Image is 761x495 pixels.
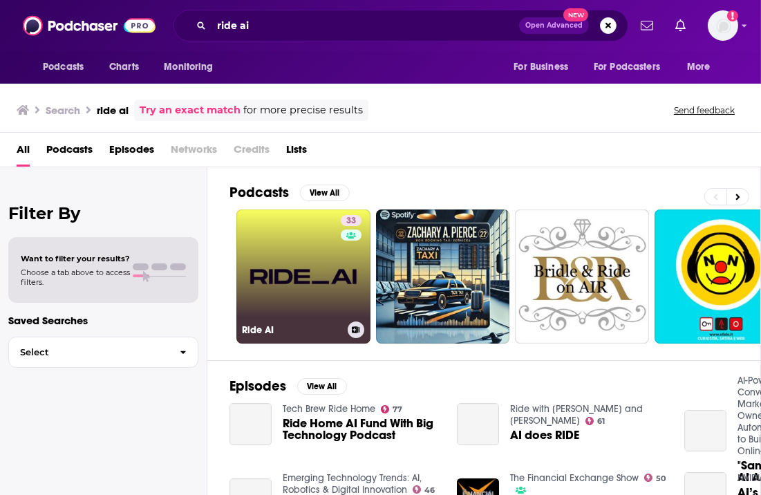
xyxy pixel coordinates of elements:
[687,57,711,77] span: More
[100,54,147,80] a: Charts
[727,10,738,21] svg: Add a profile image
[21,268,130,287] span: Choose a tab above to access filters.
[46,104,80,117] h3: Search
[283,403,375,415] a: Tech Brew Ride Home
[594,57,660,77] span: For Podcasters
[393,407,402,413] span: 77
[164,57,213,77] span: Monitoring
[585,54,680,80] button: open menu
[229,377,286,395] h2: Episodes
[341,215,361,226] a: 33
[525,22,583,29] span: Open Advanced
[635,14,659,37] a: Show notifications dropdown
[677,54,728,80] button: open menu
[457,403,499,445] a: AI does RIDE
[510,429,579,441] a: AI does RIDE
[33,54,102,80] button: open menu
[97,104,129,117] h3: ride ai
[670,104,739,116] button: Send feedback
[229,184,289,201] h2: Podcasts
[656,476,666,482] span: 50
[154,54,231,80] button: open menu
[46,138,93,167] a: Podcasts
[563,8,588,21] span: New
[708,10,738,41] span: Logged in as KSMolly
[17,138,30,167] a: All
[519,17,589,34] button: Open AdvancedNew
[510,472,639,484] a: The Financial Exchange Show
[140,102,241,118] a: Try an exact match
[229,184,350,201] a: PodcastsView All
[585,417,605,425] a: 61
[8,337,198,368] button: Select
[173,10,628,41] div: Search podcasts, credits, & more...
[413,485,435,494] a: 46
[229,377,347,395] a: EpisodesView All
[644,474,666,482] a: 50
[8,314,198,327] p: Saved Searches
[670,14,691,37] a: Show notifications dropdown
[510,403,643,427] a: Ride with Benito Skinner and Mary Beth Barone
[597,418,605,424] span: 61
[297,378,347,395] button: View All
[236,209,370,344] a: 33Ride AI
[708,10,738,41] img: User Profile
[242,324,342,336] h3: Ride AI
[212,15,519,37] input: Search podcasts, credits, & more...
[21,254,130,263] span: Want to filter your results?
[708,10,738,41] button: Show profile menu
[243,102,363,118] span: for more precise results
[9,348,169,357] span: Select
[424,487,435,494] span: 46
[109,138,154,167] a: Episodes
[23,12,156,39] img: Podchaser - Follow, Share and Rate Podcasts
[283,418,440,441] a: Ride Home AI Fund With Big Technology Podcast
[229,403,272,445] a: Ride Home AI Fund With Big Technology Podcast
[684,410,726,452] a: "Santa's Digital Sleigh Ride: AI Adventures at the North Pole"
[286,138,307,167] a: Lists
[171,138,217,167] span: Networks
[346,214,356,228] span: 33
[43,57,84,77] span: Podcasts
[504,54,585,80] button: open menu
[514,57,568,77] span: For Business
[234,138,270,167] span: Credits
[109,57,139,77] span: Charts
[381,405,403,413] a: 77
[8,203,198,223] h2: Filter By
[300,185,350,201] button: View All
